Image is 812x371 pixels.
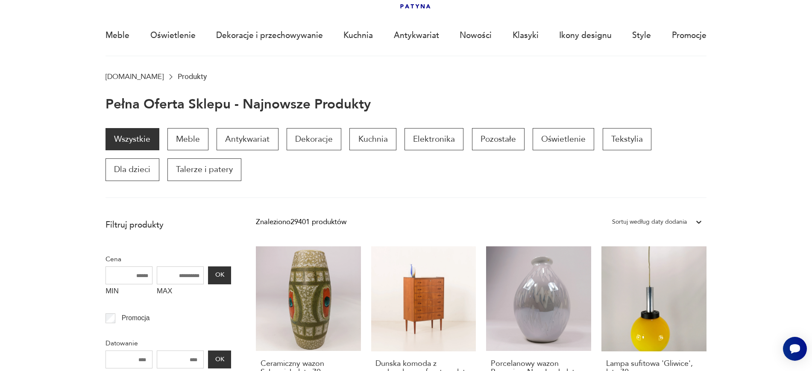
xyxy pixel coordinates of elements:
[178,73,207,81] p: Produkty
[672,16,706,55] a: Promocje
[256,216,346,228] div: Znaleziono 29401 produktów
[217,128,278,150] a: Antykwariat
[106,254,231,265] p: Cena
[472,128,525,150] a: Pozostałe
[122,313,150,324] p: Promocja
[612,216,687,228] div: Sortuj według daty dodania
[513,16,539,55] a: Klasyki
[405,128,463,150] a: Elektronika
[632,16,651,55] a: Style
[349,128,396,150] a: Kuchnia
[559,16,612,55] a: Ikony designu
[533,128,594,150] a: Oświetlenie
[208,266,231,284] button: OK
[106,158,159,181] a: Dla dzieci
[394,16,439,55] a: Antykwariat
[208,351,231,368] button: OK
[216,16,323,55] a: Dekoracje i przechowywanie
[603,128,651,150] a: Tekstylia
[106,16,129,55] a: Meble
[106,128,159,150] a: Wszystkie
[150,16,196,55] a: Oświetlenie
[167,158,241,181] a: Talerze i patery
[167,128,208,150] a: Meble
[106,73,164,81] a: [DOMAIN_NAME]
[343,16,373,55] a: Kuchnia
[106,338,231,349] p: Datowanie
[783,337,807,361] iframe: Smartsupp widget button
[460,16,492,55] a: Nowości
[106,97,371,112] h1: Pełna oferta sklepu - najnowsze produkty
[106,284,152,301] label: MIN
[106,219,231,231] p: Filtruj produkty
[287,128,341,150] a: Dekoracje
[157,284,204,301] label: MAX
